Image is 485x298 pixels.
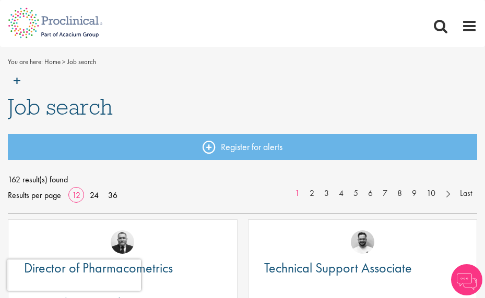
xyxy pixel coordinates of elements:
img: Emile De Beer [351,230,374,254]
a: 8 [392,188,407,200]
a: 3 [319,188,334,200]
iframe: reCAPTCHA [7,259,141,291]
span: Job search [8,93,113,121]
img: Jakub Hanas [111,230,134,254]
a: 7 [377,188,393,200]
a: 10 [421,188,441,200]
span: Results per page [8,188,61,203]
span: Technical Support Associate [264,259,412,277]
img: Chatbot [451,264,482,295]
a: 12 [68,190,84,201]
a: 4 [334,188,349,200]
a: Last [455,188,477,200]
a: 24 [86,190,102,201]
a: 5 [348,188,363,200]
a: 6 [363,188,378,200]
a: Register for alerts [8,134,477,160]
a: 2 [304,188,320,200]
a: 1 [290,188,305,200]
a: 9 [407,188,422,200]
span: 162 result(s) found [8,172,477,188]
a: 36 [104,190,121,201]
a: Technical Support Associate [264,262,462,275]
